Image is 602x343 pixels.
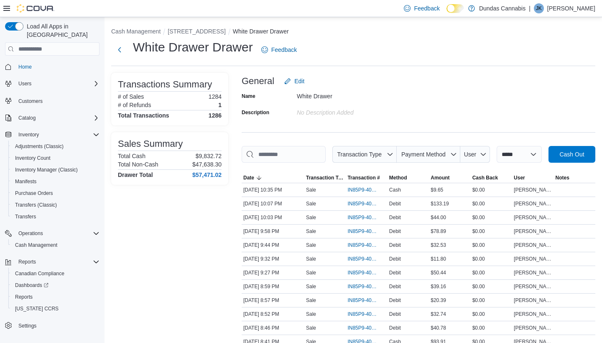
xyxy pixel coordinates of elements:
span: Inventory Manager (Classic) [15,166,78,173]
span: Home [15,61,99,72]
button: Payment Method [397,146,460,163]
div: $0.00 [471,212,512,223]
button: Reports [8,291,103,303]
span: IN85P9-408759 [347,256,377,262]
input: This is a search bar. As you type, the results lower in the page will automatically filter. [242,146,326,163]
div: [DATE] 8:57 PM [242,295,304,305]
a: Reports [12,292,36,302]
span: $78.89 [431,228,446,235]
p: Sale [306,200,316,207]
span: Inventory Count [15,155,51,161]
button: Method [388,173,429,183]
button: Adjustments (Classic) [8,141,103,152]
span: $9.65 [431,187,443,193]
span: IN85P9-408765 [347,214,377,221]
h6: # of Sales [118,93,144,100]
a: Canadian Compliance [12,269,68,279]
span: $39.16 [431,283,446,290]
button: IN85P9-408764 [347,226,385,236]
div: $0.00 [471,240,512,250]
p: Sale [306,283,316,290]
button: Canadian Compliance [8,268,103,279]
div: $0.00 [471,295,512,305]
button: IN85P9-408765 [347,212,385,223]
a: Transfers [12,212,39,222]
h4: 1286 [209,112,222,119]
span: Feedback [414,4,439,13]
span: Transaction Type [337,151,382,158]
p: Sale [306,228,316,235]
span: Adjustments (Classic) [12,141,99,151]
button: IN85P9-408751 [347,282,385,292]
span: $50.44 [431,269,446,276]
a: Inventory Manager (Classic) [12,165,81,175]
div: Jenifer Kim [534,3,544,13]
span: Inventory Count [12,153,99,163]
button: Next [111,41,128,58]
button: Purchase Orders [8,187,103,199]
div: $0.00 [471,282,512,292]
span: Catalog [18,115,36,121]
div: [DATE] 10:35 PM [242,185,304,195]
p: [PERSON_NAME] [547,3,595,13]
span: $32.53 [431,242,446,248]
span: Reports [12,292,99,302]
div: [DATE] 9:27 PM [242,268,304,278]
span: [PERSON_NAME] [514,325,552,331]
button: Users [15,79,35,89]
h3: Transactions Summary [118,79,212,90]
span: Users [18,80,31,87]
span: Manifests [15,178,36,185]
span: Debit [389,325,401,331]
span: Transfers (Classic) [12,200,99,210]
span: Inventory [18,131,39,138]
span: Customers [15,95,99,106]
span: Cash Management [12,240,99,250]
button: IN85P9-408748 [347,309,385,319]
label: Name [242,93,255,100]
a: Settings [15,321,40,331]
span: Inventory [15,130,99,140]
span: IN85P9-408764 [347,228,377,235]
span: [PERSON_NAME] [514,187,552,193]
span: $40.78 [431,325,446,331]
span: Adjustments (Classic) [15,143,64,150]
div: [DATE] 9:32 PM [242,254,304,264]
button: Edit [281,73,308,90]
span: Cash Out [559,150,584,159]
span: $133.19 [431,200,449,207]
span: Debit [389,228,401,235]
div: $0.00 [471,185,512,195]
span: Canadian Compliance [12,269,99,279]
span: Edit [294,77,304,85]
button: [US_STATE] CCRS [8,303,103,315]
h6: Total Non-Cash [118,161,158,168]
span: Transfers [12,212,99,222]
span: Transfers (Classic) [15,202,57,208]
a: Adjustments (Classic) [12,141,67,151]
span: Customers [18,98,43,105]
span: Debit [389,242,401,248]
button: Transfers (Classic) [8,199,103,211]
div: [DATE] 8:52 PM [242,309,304,319]
span: [PERSON_NAME] [514,283,552,290]
span: Dashboards [12,280,99,290]
p: 1 [218,102,222,108]
span: [PERSON_NAME] [514,200,552,207]
p: Sale [306,187,316,193]
span: [US_STATE] CCRS [15,305,59,312]
button: Operations [15,228,46,238]
div: [DATE] 9:58 PM [242,226,304,236]
a: Home [15,62,35,72]
div: [DATE] 10:07 PM [242,199,304,209]
a: Transfers (Classic) [12,200,60,210]
span: Feedback [271,46,297,54]
p: Sale [306,256,316,262]
span: Date [243,174,254,181]
h4: $57,471.02 [192,171,222,178]
span: IN85P9-408750 [347,297,377,304]
span: Operations [15,228,99,238]
span: Reports [18,259,36,265]
button: IN85P9-408762 [347,240,385,250]
a: Manifests [12,177,40,187]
